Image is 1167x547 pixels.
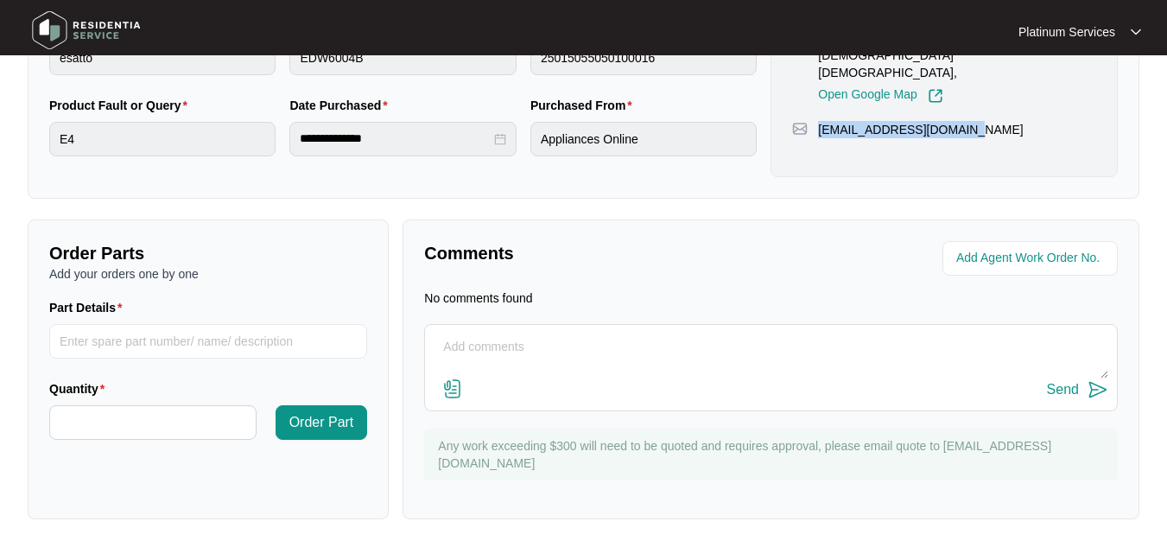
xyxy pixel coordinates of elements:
[50,406,256,439] input: Quantity
[1088,379,1108,400] img: send-icon.svg
[530,122,757,156] input: Purchased From
[442,378,463,399] img: file-attachment-doc.svg
[289,97,394,114] label: Date Purchased
[792,121,808,137] img: map-pin
[424,289,532,307] p: No comments found
[49,265,367,283] p: Add your orders one by one
[49,324,367,359] input: Part Details
[956,248,1107,269] input: Add Agent Work Order No.
[49,241,367,265] p: Order Parts
[928,88,943,104] img: Link-External
[26,4,147,56] img: residentia service logo
[49,299,130,316] label: Part Details
[49,97,194,114] label: Product Fault or Query
[49,122,276,156] input: Product Fault or Query
[1047,378,1108,402] button: Send
[818,88,942,104] a: Open Google Map
[1018,23,1115,41] p: Platinum Services
[49,380,111,398] label: Quantity
[1131,28,1141,36] img: dropdown arrow
[818,121,1023,138] p: [EMAIL_ADDRESS][DOMAIN_NAME]
[530,97,639,114] label: Purchased From
[1047,382,1079,398] div: Send
[424,241,758,265] p: Comments
[300,130,490,148] input: Date Purchased
[276,405,368,440] button: Order Part
[289,412,354,433] span: Order Part
[438,437,1109,472] p: Any work exceeding $300 will need to be quoted and requires approval, please email quote to [EMAI...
